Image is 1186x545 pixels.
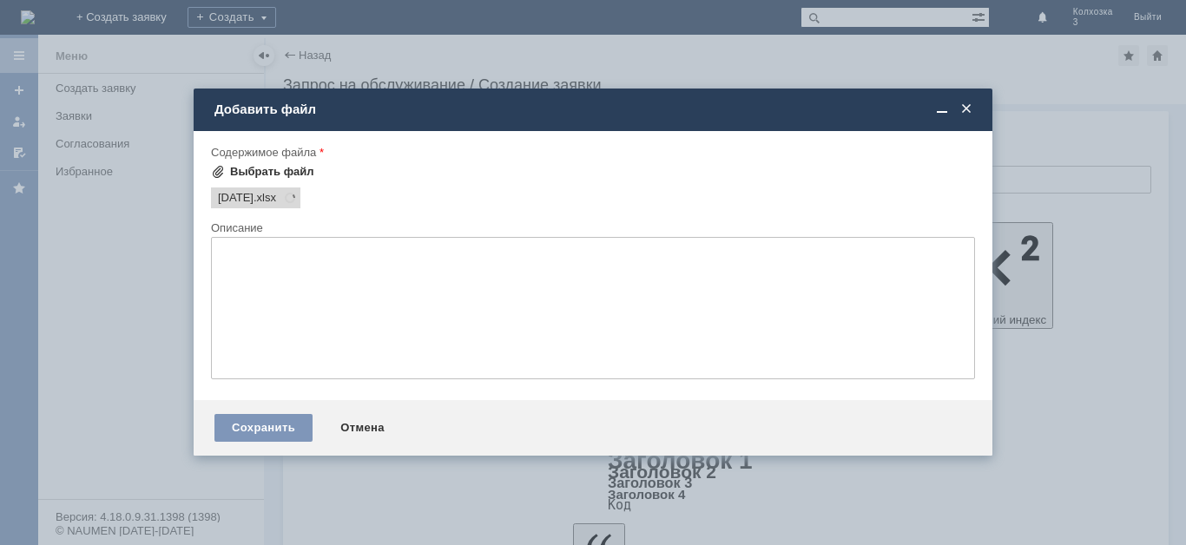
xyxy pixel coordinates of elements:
div: Выбрать файл [230,165,314,179]
span: Свернуть (Ctrl + M) [933,102,951,117]
div: Просьба удалить отложенные чеки [7,7,254,21]
div: Описание [211,222,972,233]
div: Добавить файл [214,102,975,117]
div: Содержимое файла [211,147,972,158]
span: Закрыть [958,102,975,117]
span: 06.09.25.xlsx [254,191,276,205]
span: 06.09.25.xlsx [218,191,254,205]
